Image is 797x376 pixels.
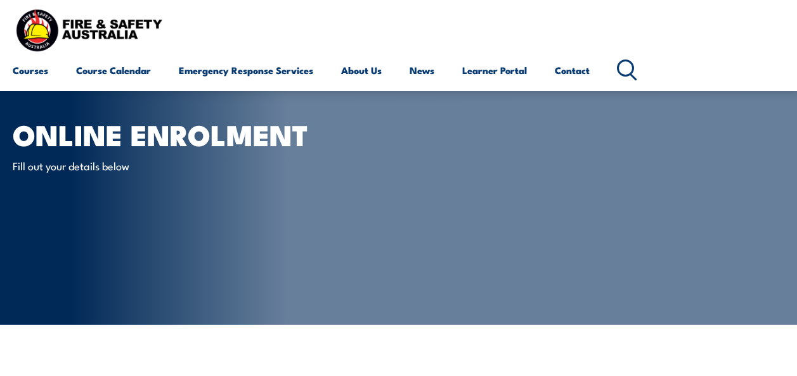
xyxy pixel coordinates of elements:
[462,55,527,85] a: Learner Portal
[179,55,313,85] a: Emergency Response Services
[13,122,326,146] h1: Online Enrolment
[13,158,244,173] p: Fill out your details below
[76,55,151,85] a: Course Calendar
[341,55,382,85] a: About Us
[13,55,48,85] a: Courses
[410,55,434,85] a: News
[555,55,590,85] a: Contact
